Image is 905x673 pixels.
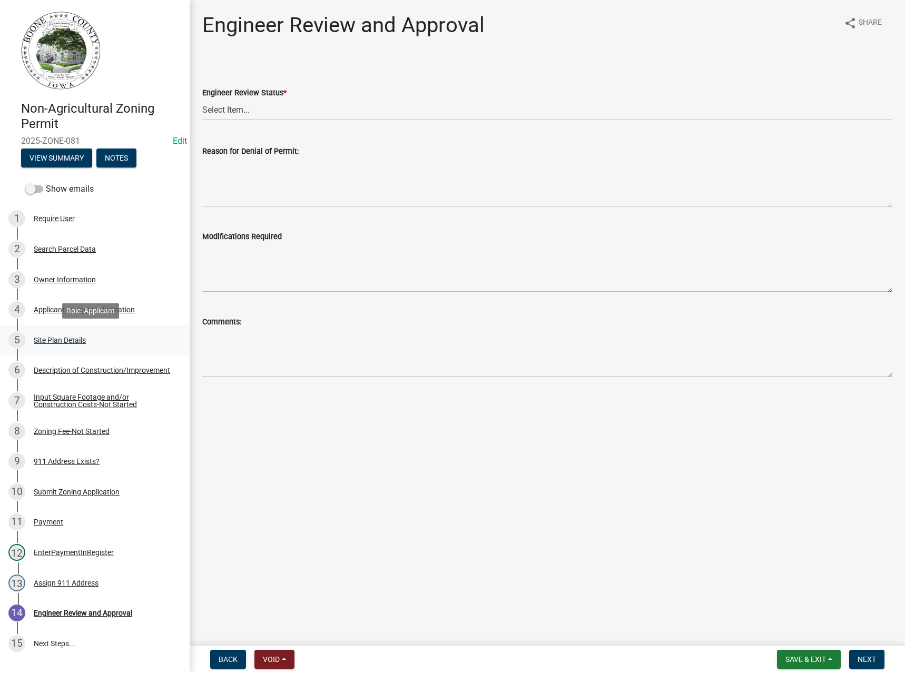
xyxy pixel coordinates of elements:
label: Engineer Review Status [202,90,287,97]
div: 5 [8,332,25,349]
h1: Engineer Review and Approval [202,13,485,38]
div: Applicant or Agent Information [34,306,135,313]
button: Next [849,650,884,669]
div: Assign 911 Address [34,579,99,587]
label: Show emails [25,183,94,195]
span: 2025-ZONE-081 [21,136,169,146]
span: Void [263,655,280,664]
img: Boone County, Iowa [21,11,101,90]
div: 911 Address Exists? [34,458,100,465]
div: Zoning Fee-Not Started [34,428,110,435]
div: 10 [8,483,25,500]
div: 4 [8,301,25,318]
div: 14 [8,605,25,621]
span: Back [219,655,238,664]
div: Engineer Review and Approval [34,609,132,617]
div: Require User [34,215,75,222]
label: Comments: [202,319,241,326]
div: Description of Construction/Improvement [34,367,170,374]
div: 6 [8,362,25,379]
div: 7 [8,392,25,409]
div: Search Parcel Data [34,245,96,253]
button: Back [210,650,246,669]
span: Share [859,17,882,29]
div: 1 [8,210,25,227]
div: 12 [8,544,25,561]
button: Void [254,650,294,669]
h4: Non-Agricultural Zoning Permit [21,101,181,132]
wm-modal-confirm: Notes [96,154,136,163]
label: Reason for Denial of Permit: [202,148,299,155]
div: 15 [8,635,25,652]
div: 3 [8,271,25,288]
span: Next [858,655,876,664]
wm-modal-confirm: Edit Application Number [173,136,187,146]
div: 8 [8,423,25,440]
div: EnterPaymentInRegister [34,549,114,556]
button: shareShare [835,13,890,33]
div: 11 [8,513,25,530]
i: share [844,17,857,29]
button: Notes [96,149,136,167]
wm-modal-confirm: Summary [21,154,92,163]
button: Save & Exit [777,650,841,669]
div: Owner Information [34,276,96,283]
div: Role: Applicant [62,303,119,319]
span: Save & Exit [785,655,826,664]
div: Input Square Footage and/or Construction Costs-Not Started [34,393,173,408]
div: Payment [34,518,63,526]
label: Modifications Required [202,233,282,241]
div: Submit Zoning Application [34,488,120,496]
a: Edit [173,136,187,146]
div: 13 [8,575,25,591]
div: 9 [8,453,25,470]
div: 2 [8,241,25,258]
div: Site Plan Details [34,337,86,344]
button: View Summary [21,149,92,167]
